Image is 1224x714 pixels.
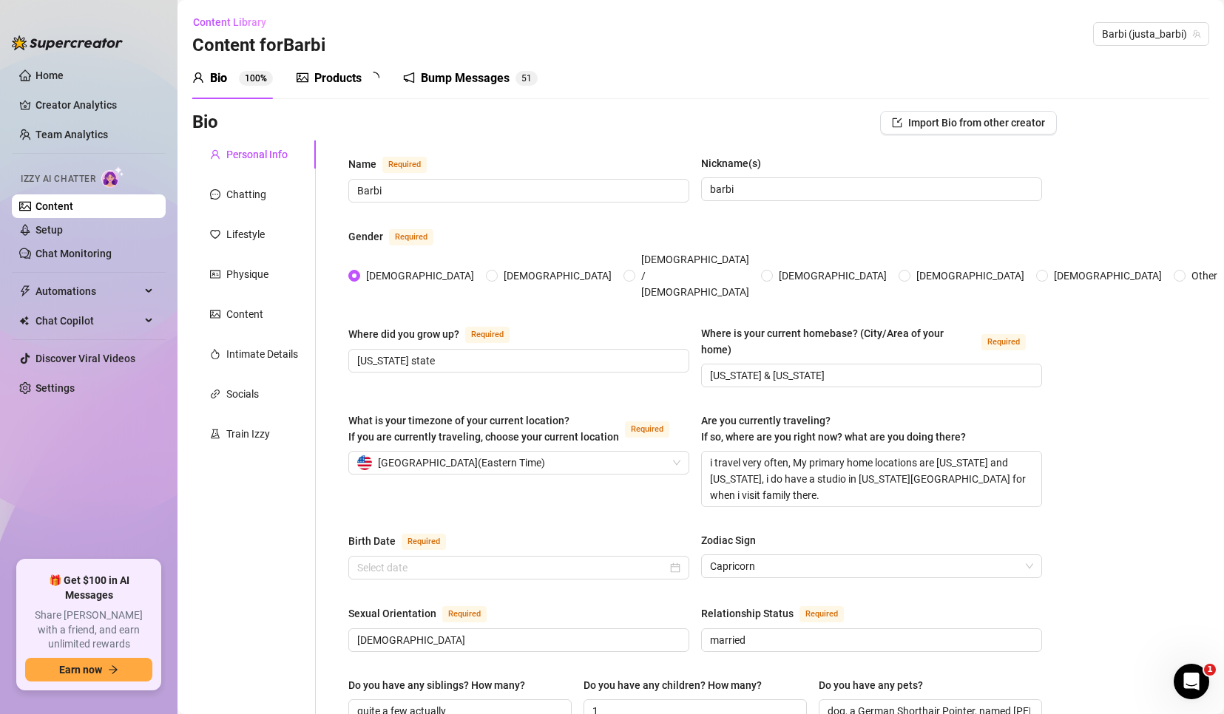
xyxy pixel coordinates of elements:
span: [DEMOGRAPHIC_DATA] [1048,268,1168,284]
img: us [357,455,372,470]
span: [DEMOGRAPHIC_DATA] [773,268,893,284]
span: Automations [35,279,141,303]
input: Birth Date [357,560,667,576]
span: Required [382,157,427,173]
iframe: Intercom live chat [1174,664,1209,699]
span: Barbi (justa_barbi) [1102,23,1200,45]
button: Import Bio from other creator [880,111,1057,135]
label: Gender [348,228,450,245]
span: Capricorn [710,555,1033,577]
div: Chatting [226,186,266,203]
div: Do you have any children? How many? [584,677,762,693]
span: 🎁 Get $100 in AI Messages [25,574,152,602]
div: Relationship Status [701,605,794,622]
a: Home [35,69,64,81]
a: Chat Monitoring [35,248,112,259]
h3: Content for Barbi [192,34,325,58]
span: arrow-right [108,664,118,675]
span: experiment [210,429,220,439]
span: Required [465,327,510,343]
a: Settings [35,382,75,394]
span: [DEMOGRAPHIC_DATA] [910,268,1030,284]
span: heart [210,229,220,239]
span: Are you currently traveling? If so, where are you right now? what are you doing there? [701,415,966,443]
div: Bio [210,69,227,87]
input: Relationship Status [710,632,1030,648]
div: Zodiac Sign [701,532,756,548]
div: Birth Date [348,533,396,549]
label: Birth Date [348,532,462,550]
div: Nickname(s) [701,155,761,171]
span: user [210,149,220,160]
div: Gender [348,228,383,245]
span: message [210,189,220,200]
span: Share [PERSON_NAME] with a friend, and earn unlimited rewards [25,608,152,652]
span: [DEMOGRAPHIC_DATA] / [DEMOGRAPHIC_DATA] [635,251,755,300]
sup: 100% [239,71,273,86]
span: user [192,72,204,84]
h3: Bio [192,111,218,135]
div: Do you have any siblings? How many? [348,677,525,693]
span: Required [625,421,669,438]
div: Products [314,69,362,87]
div: Train Izzy [226,426,270,442]
span: notification [403,72,415,84]
label: Do you have any pets? [819,677,933,693]
a: Content [35,200,73,212]
div: Personal Info [226,146,288,163]
a: Discover Viral Videos [35,353,135,364]
span: [GEOGRAPHIC_DATA] ( Eastern Time ) [378,452,545,474]
div: Where did you grow up? [348,326,459,342]
span: loading [368,72,379,84]
button: Content Library [192,10,278,34]
input: Name [357,183,677,199]
input: Where is your current homebase? (City/Area of your home) [710,367,1030,384]
label: Zodiac Sign [701,532,766,548]
span: picture [210,309,220,319]
label: Where did you grow up? [348,325,526,343]
img: AI Chatter [101,166,124,188]
label: Relationship Status [701,605,860,622]
label: Nickname(s) [701,155,771,171]
span: 5 [521,73,527,84]
img: logo-BBDzfeDw.svg [12,35,123,50]
div: Name [348,156,376,172]
div: Content [226,306,263,322]
span: link [210,389,220,399]
input: Nickname(s) [710,181,1030,197]
span: [DEMOGRAPHIC_DATA] [498,268,618,284]
div: Do you have any pets? [819,677,923,693]
label: Sexual Orientation [348,605,503,622]
span: picture [297,72,308,84]
label: Where is your current homebase? (City/Area of your home) [701,325,1042,358]
div: Socials [226,386,259,402]
div: Lifestyle [226,226,265,242]
span: 1 [1204,664,1216,676]
span: Required [389,229,433,245]
span: What is your timezone of your current location? If you are currently traveling, choose your curre... [348,415,619,443]
span: Chat Copilot [35,309,141,333]
span: idcard [210,269,220,279]
div: Sexual Orientation [348,605,436,622]
span: Import Bio from other creator [908,117,1045,129]
img: Chat Copilot [19,316,29,326]
label: Do you have any siblings? How many? [348,677,535,693]
span: fire [210,349,220,359]
div: Where is your current homebase? (City/Area of your home) [701,325,976,358]
a: Team Analytics [35,129,108,140]
span: thunderbolt [19,285,31,297]
div: Physique [226,266,268,282]
span: import [892,118,902,128]
label: Name [348,155,443,173]
span: Required [402,534,446,550]
span: Izzy AI Chatter [21,172,95,186]
span: Required [799,606,844,622]
a: Creator Analytics [35,93,154,117]
div: Bump Messages [421,69,510,87]
span: Content Library [193,16,266,28]
span: team [1192,30,1201,38]
a: Setup [35,224,63,236]
span: [DEMOGRAPHIC_DATA] [360,268,480,284]
button: Earn nowarrow-right [25,658,152,681]
textarea: i travel very often, My primary home locations are [US_STATE] and [US_STATE], i do have a studio ... [702,452,1041,506]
